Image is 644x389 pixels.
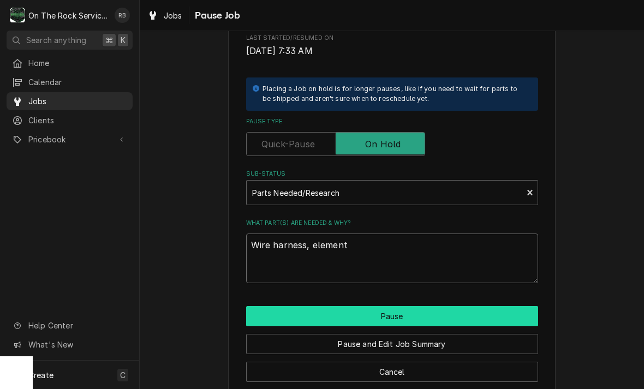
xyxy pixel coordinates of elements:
[28,10,109,21] div: On The Rock Services
[246,219,538,228] label: What part(s) are needed & why?
[246,45,538,58] span: Last Started/Resumed On
[7,31,133,50] button: Search anything⌘K
[246,170,538,205] div: Sub-Status
[246,306,538,326] button: Pause
[246,234,538,283] textarea: Wire harness, element
[7,130,133,148] a: Go to Pricebook
[143,7,187,25] a: Jobs
[120,369,126,381] span: C
[7,73,133,91] a: Calendar
[26,34,86,46] span: Search anything
[28,134,111,145] span: Pricebook
[246,354,538,382] div: Button Group Row
[246,362,538,382] button: Cancel
[115,8,130,23] div: Ray Beals's Avatar
[10,8,25,23] div: On The Rock Services's Avatar
[246,34,538,43] span: Last Started/Resumed On
[28,339,126,350] span: What's New
[246,306,538,382] div: Button Group
[246,219,538,283] div: What part(s) are needed & why?
[246,306,538,326] div: Button Group Row
[28,95,127,107] span: Jobs
[7,54,133,72] a: Home
[7,316,133,334] a: Go to Help Center
[28,320,126,331] span: Help Center
[28,76,127,88] span: Calendar
[28,115,127,126] span: Clients
[164,10,182,21] span: Jobs
[10,8,25,23] div: O
[246,117,538,156] div: Pause Type
[105,34,113,46] span: ⌘
[192,8,240,23] span: Pause Job
[7,92,133,110] a: Jobs
[28,370,53,380] span: Create
[246,170,538,178] label: Sub-Status
[121,34,126,46] span: K
[115,8,130,23] div: RB
[246,334,538,354] button: Pause and Edit Job Summary
[7,336,133,354] a: Go to What's New
[246,34,538,57] div: Last Started/Resumed On
[263,84,527,104] div: Placing a Job on hold is for longer pauses, like if you need to wait for parts to be shipped and ...
[246,326,538,354] div: Button Group Row
[246,117,538,126] label: Pause Type
[246,46,313,56] span: [DATE] 7:33 AM
[28,57,127,69] span: Home
[7,111,133,129] a: Clients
